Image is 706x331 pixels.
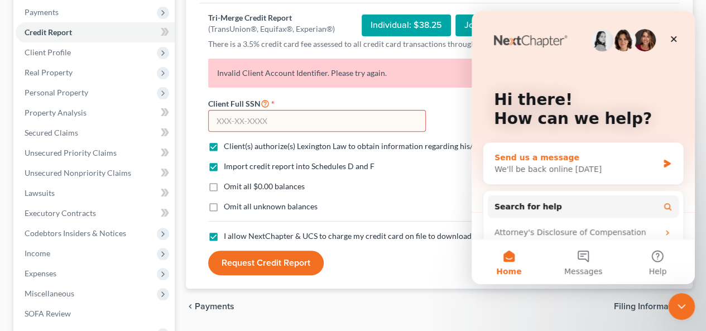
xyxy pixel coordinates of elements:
div: Tri-Merge Credit Report [208,12,335,23]
span: Filing Information [614,302,684,311]
span: Unsecured Nonpriority Claims [25,168,131,178]
a: Secured Claims [16,123,175,143]
iframe: Intercom live chat [668,293,695,320]
span: Client Profile [25,47,71,57]
a: Lawsuits [16,183,175,203]
span: Income [25,248,50,258]
input: XXX-XX-XXXX [208,110,426,132]
span: Omit all unknown balances [224,202,318,211]
span: Codebtors Insiders & Notices [25,228,126,238]
div: Joint: $63.25 [455,15,526,36]
span: Miscellaneous [25,289,74,298]
span: Personal Property [25,88,88,97]
a: Credit Report [16,22,175,42]
p: There is a 3.5% credit card fee assessed to all credit card transactions through Xactus. [208,39,655,50]
span: Lawsuits [25,188,55,198]
p: Invalid Client Account Identifier. Please try again. [208,59,655,88]
span: Payments [25,7,59,17]
a: Property Analysis [16,103,175,123]
span: I allow NextChapter & UCS to charge my credit card on file to download this credit report [224,231,532,241]
a: Unsecured Nonpriority Claims [16,163,175,183]
span: Property Analysis [25,108,87,117]
span: Import credit report into Schedules D and F [224,161,374,171]
span: Unsecured Priority Claims [25,148,117,157]
iframe: Intercom live chat [472,11,695,284]
a: Unsecured Priority Claims [16,143,175,163]
span: SOFA Review [25,309,71,318]
span: Omit all $0.00 balances [224,181,305,191]
div: Individual: $38.25 [362,15,451,36]
span: Payments [195,302,234,311]
button: chevron_left Payments [186,302,234,311]
span: Expenses [25,268,56,278]
button: Filing Information chevron_right [614,302,693,311]
span: Client(s) authorize(s) Lexington Law to obtain information regarding his/her credit information. [224,141,552,151]
i: chevron_left [186,302,195,311]
button: Request Credit Report [208,251,324,275]
a: Executory Contracts [16,203,175,223]
span: Client Full SSN [208,99,261,108]
span: Secured Claims [25,128,78,137]
span: Executory Contracts [25,208,96,218]
div: (TransUnion®, Equifax®, Experian®) [208,23,335,35]
a: SOFA Review [16,304,175,324]
span: Real Property [25,68,73,77]
span: Credit Report [25,27,72,37]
